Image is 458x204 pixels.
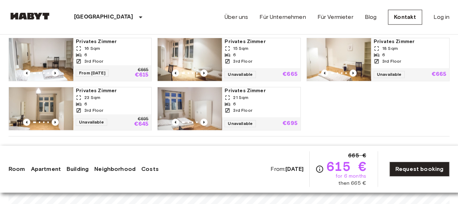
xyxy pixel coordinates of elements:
button: Previous image [52,119,59,126]
a: Costs [141,165,159,173]
button: Previous image [23,119,30,126]
a: Room [9,165,25,173]
p: €665 [283,72,298,77]
p: €695 [138,117,148,121]
button: Previous image [321,69,328,77]
span: 6 [84,101,87,107]
span: 23 Sqm [84,94,100,101]
b: [DATE] [285,166,304,172]
button: Previous image [200,119,207,126]
button: Previous image [349,69,357,77]
a: Kontakt [388,10,422,25]
span: 3rd Floor [84,58,103,64]
p: €665 [138,68,148,72]
span: From [DATE] [76,69,109,77]
img: Marketing picture of unit DE-01-090-05M [9,38,73,81]
span: 3rd Floor [233,58,252,64]
a: Blog [364,13,377,21]
span: Privates Zimmer [225,38,297,45]
svg: Check cost overview for full price breakdown. Please note that discounts apply to new joiners onl... [315,165,324,173]
a: Marketing picture of unit DE-01-090-01MPrevious imagePrevious imagePrivates Zimmer21 Sqm63rd Floo... [157,87,300,130]
a: Marketing picture of unit DE-01-090-04MPrevious imagePrevious imagePrivates Zimmer18 Sqm63rd Floo... [306,38,449,81]
p: €695 [283,121,298,126]
span: 3rd Floor [233,107,252,114]
span: 6 [382,52,385,58]
span: 16 Sqm [84,45,100,52]
span: 6 [233,101,236,107]
img: Marketing picture of unit DE-01-090-03M [9,87,73,130]
a: Building [67,165,89,173]
span: From: [270,165,304,173]
span: 3rd Floor [382,58,401,64]
a: Für Unternehmen [259,13,306,21]
button: Previous image [172,119,179,126]
span: 18 Sqm [382,45,398,52]
button: Previous image [23,69,30,77]
a: Marketing picture of unit DE-01-090-06MPrevious imagePrevious imagePrivates Zimmer15 Sqm63rd Floo... [157,38,300,81]
p: €615 [135,72,149,78]
button: Previous image [200,69,207,77]
p: €645 [134,121,149,127]
a: Log in [433,13,449,21]
span: 3rd Floor [84,107,103,114]
button: Previous image [172,69,179,77]
span: 6 [84,52,87,58]
img: Habyt [9,12,51,20]
span: Unavailable [374,71,405,78]
a: Über uns [225,13,248,21]
a: Für Vermieter [317,13,353,21]
span: Unavailable [225,71,256,78]
span: Privates Zimmer [225,87,297,94]
span: Unavailable [225,120,256,127]
span: 21 Sqm [233,94,248,101]
a: Neighborhood [94,165,136,173]
button: Previous image [52,69,59,77]
a: Marketing picture of unit DE-01-090-05MPrevious imagePrevious imagePrivates Zimmer16 Sqm63rd Floo... [9,38,152,81]
span: 615 € [327,160,366,173]
a: Apartment [31,165,61,173]
span: 665 € [348,151,366,160]
img: Marketing picture of unit DE-01-090-06M [158,38,222,81]
span: Privates Zimmer [76,38,148,45]
span: 15 Sqm [233,45,248,52]
a: Request booking [389,162,449,177]
img: Marketing picture of unit DE-01-090-01M [158,87,222,130]
span: Privates Zimmer [76,87,148,94]
span: then 665 € [338,180,366,187]
p: [GEOGRAPHIC_DATA] [74,13,133,21]
span: for 6 months [336,173,366,180]
p: €665 [431,72,446,77]
img: Marketing picture of unit DE-01-090-04M [307,38,371,81]
span: 6 [233,52,236,58]
a: Marketing picture of unit DE-01-090-03MPrevious imagePrevious imagePrivates Zimmer23 Sqm63rd Floo... [9,87,152,130]
span: Privates Zimmer [374,38,446,45]
span: Unavailable [76,119,107,126]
